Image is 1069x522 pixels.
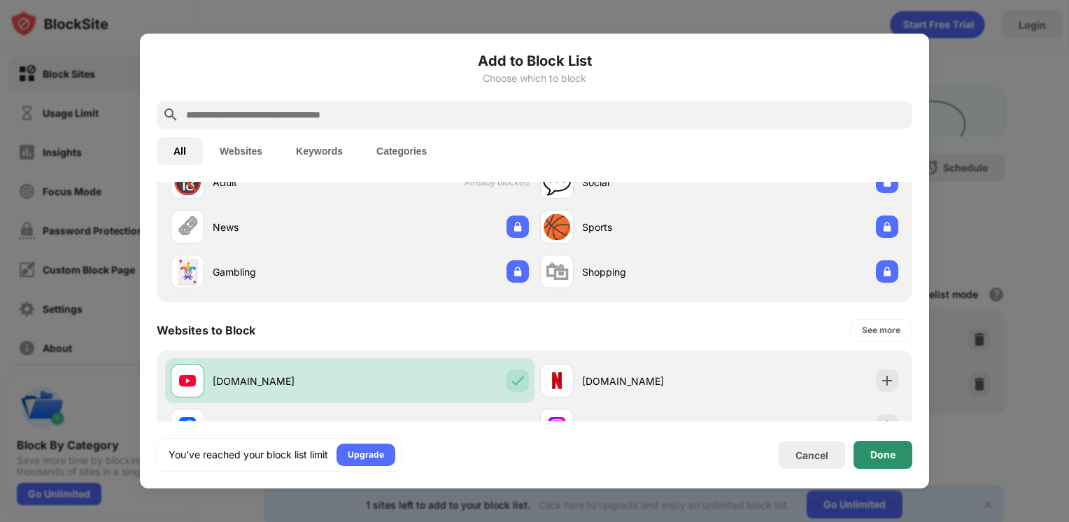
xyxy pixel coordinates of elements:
h6: Add to Block List [157,50,912,71]
span: Already blocked [465,177,529,188]
div: Choose which to block [157,73,912,84]
div: 🃏 [173,258,202,286]
div: [DOMAIN_NAME] [582,418,719,433]
div: Gambling [213,264,350,279]
div: See more [862,323,900,337]
div: 🔞 [173,168,202,197]
img: favicons [548,417,565,434]
div: 💬 [542,168,572,197]
button: All [157,137,203,165]
div: [DOMAIN_NAME] [213,374,350,388]
img: favicons [548,372,565,389]
div: 🗞 [176,213,199,241]
div: [DOMAIN_NAME] [213,418,350,433]
button: Websites [203,137,279,165]
div: Upgrade [348,448,384,462]
div: Adult [213,175,350,190]
div: Social [582,175,719,190]
button: Categories [360,137,444,165]
div: 🏀 [542,213,572,241]
div: 🛍 [545,258,569,286]
div: Cancel [795,449,828,461]
img: search.svg [162,106,179,123]
div: Sports [582,220,719,234]
div: Websites to Block [157,323,255,337]
span: Already blocked [465,421,529,431]
div: You’ve reached your block list limit [169,448,328,462]
button: Keywords [279,137,360,165]
div: Done [870,449,895,460]
img: favicons [179,372,196,389]
div: Shopping [582,264,719,279]
div: News [213,220,350,234]
div: [DOMAIN_NAME] [582,374,719,388]
img: favicons [179,417,196,434]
